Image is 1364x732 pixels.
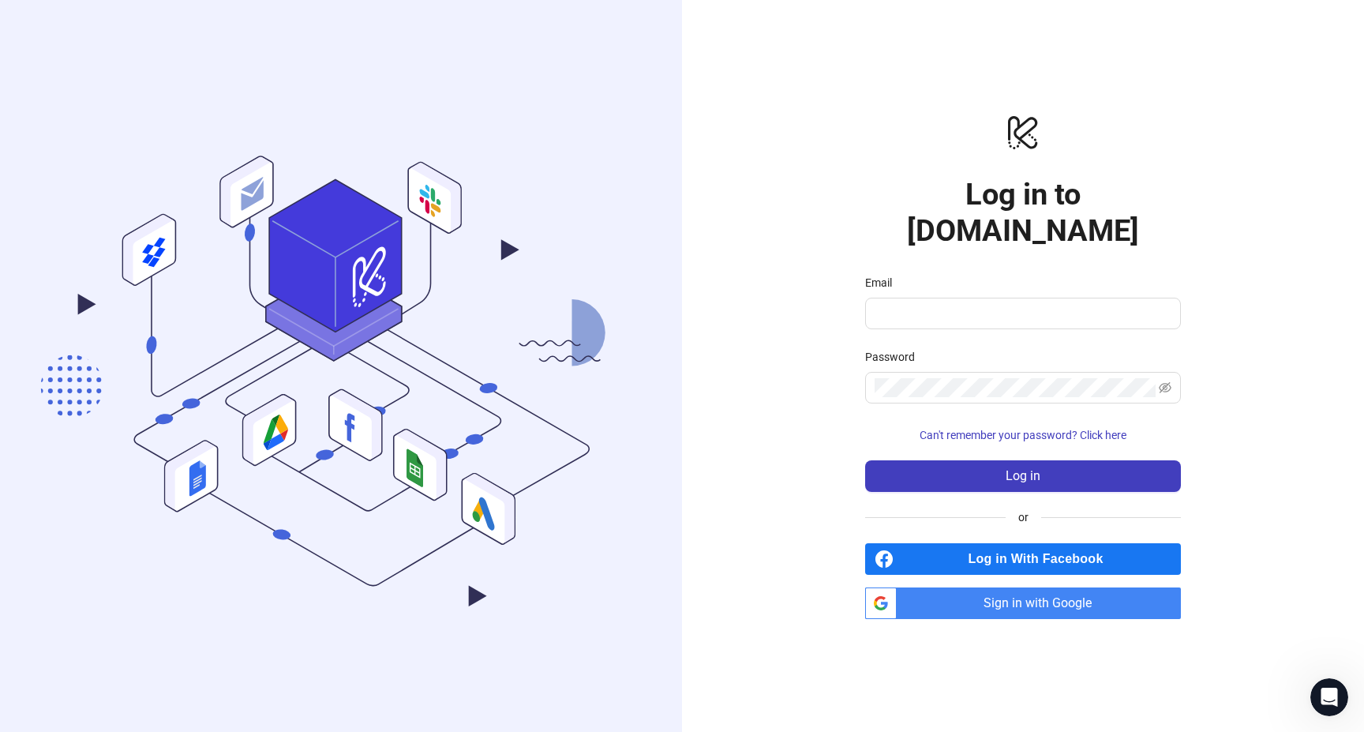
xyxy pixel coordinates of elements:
[1006,509,1041,526] span: or
[73,445,243,476] button: Send us a message
[1006,469,1040,483] span: Log in
[875,304,1168,323] input: Email
[865,274,902,291] label: Email
[117,7,202,34] h1: Messages
[105,262,211,281] h2: No messages
[903,587,1181,619] span: Sign in with Google
[875,378,1156,397] input: Password
[1159,381,1171,394] span: eye-invisible
[277,6,305,35] div: Close
[865,587,1181,619] a: Sign in with Google
[900,543,1181,575] span: Log in With Facebook
[1310,678,1348,716] iframe: Intercom live chat
[865,543,1181,575] a: Log in With Facebook
[865,429,1181,441] a: Can't remember your password? Click here
[865,422,1181,448] button: Can't remember your password? Click here
[865,176,1181,249] h1: Log in to [DOMAIN_NAME]
[206,532,267,543] span: Messages
[62,532,95,543] span: Home
[158,493,316,556] button: Messages
[920,429,1126,441] span: Can't remember your password? Click here
[865,348,925,366] label: Password
[36,297,280,313] span: Messages from the team will be shown here
[865,460,1181,492] button: Log in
